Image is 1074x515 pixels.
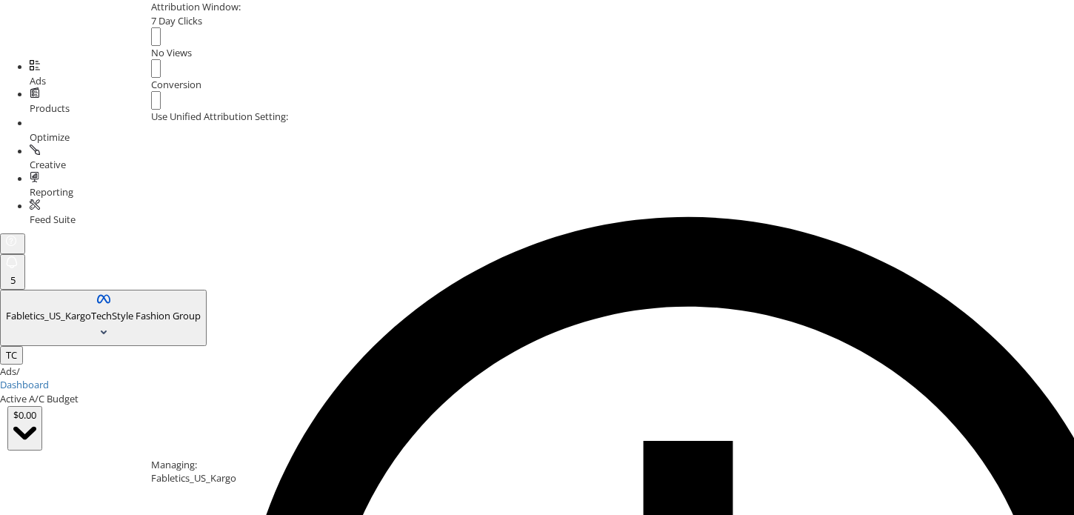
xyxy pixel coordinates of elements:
span: Conversion [151,78,201,91]
label: Use Unified Attribution Setting: [151,110,288,124]
span: Feed Suite [30,213,76,226]
button: $0.00 [7,406,42,451]
span: 7 Day Clicks [151,14,202,27]
span: Fabletics_US_Kargo [6,309,91,322]
span: TC [6,348,17,362]
span: TechStyle Fashion Group [91,309,201,322]
span: No Views [151,46,192,59]
span: Optimize [30,130,70,144]
div: 5 [6,273,19,288]
div: $0.00 [13,408,36,422]
span: / [16,365,20,378]
span: Reporting [30,185,73,199]
span: Ads [30,74,46,87]
span: Creative [30,158,66,171]
span: Products [30,102,70,115]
